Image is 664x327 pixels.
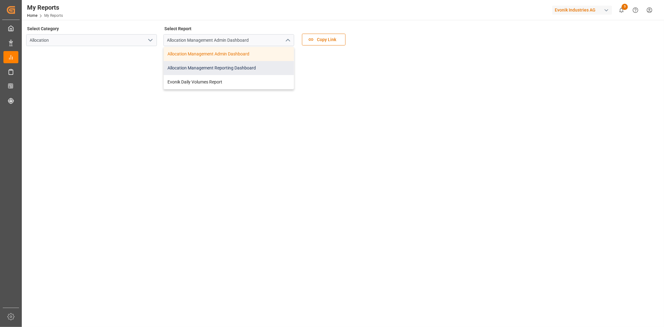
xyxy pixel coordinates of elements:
div: Evonik Daily Volumes Report [164,75,294,89]
label: Select Category [26,24,60,33]
span: Copy Link [314,36,339,43]
label: Select Report [163,24,193,33]
div: Evonik Industries AG [552,6,612,15]
button: show 5 new notifications [615,3,629,17]
div: Allocation Management Reporting Dashboard [164,61,294,75]
span: 5 [622,4,628,10]
div: Allocation Management Admin Dashboard [164,47,294,61]
button: Copy Link [302,34,346,45]
div: My Reports [27,3,63,12]
button: close menu [283,36,292,45]
a: Home [27,13,37,18]
button: Evonik Industries AG [552,4,615,16]
input: Type to search/select [26,34,157,46]
input: Type to search/select [163,34,294,46]
button: open menu [145,36,155,45]
button: Help Center [629,3,643,17]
